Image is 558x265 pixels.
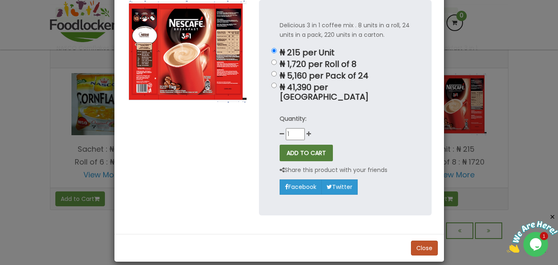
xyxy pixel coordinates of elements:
iframe: chat widget [507,213,558,253]
strong: Quantity: [280,115,306,123]
input: ₦ 41,390 per [GEOGRAPHIC_DATA] [271,83,277,88]
p: Share this product with your friends [280,165,387,175]
p: ₦ 41,390 per [GEOGRAPHIC_DATA] [280,83,411,102]
input: ₦ 5,160 per Pack of 24 [271,71,277,76]
input: ₦ 1,720 per Roll of 8 [271,60,277,65]
input: ₦ 215 per Unit [271,48,277,53]
a: Twitter [321,179,358,194]
button: ADD TO CART [280,145,333,161]
p: ₦ 1,720 per Roll of 8 [280,60,411,69]
p: Delicious 3 in 1 coffee mix . 8 units in a roll, 24 units in a pack, 220 units in a carton. [280,21,411,40]
a: Facebook [280,179,322,194]
p: ₦ 215 per Unit [280,48,411,57]
button: Close [411,241,438,255]
p: ₦ 5,160 per Pack of 24 [280,71,411,81]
